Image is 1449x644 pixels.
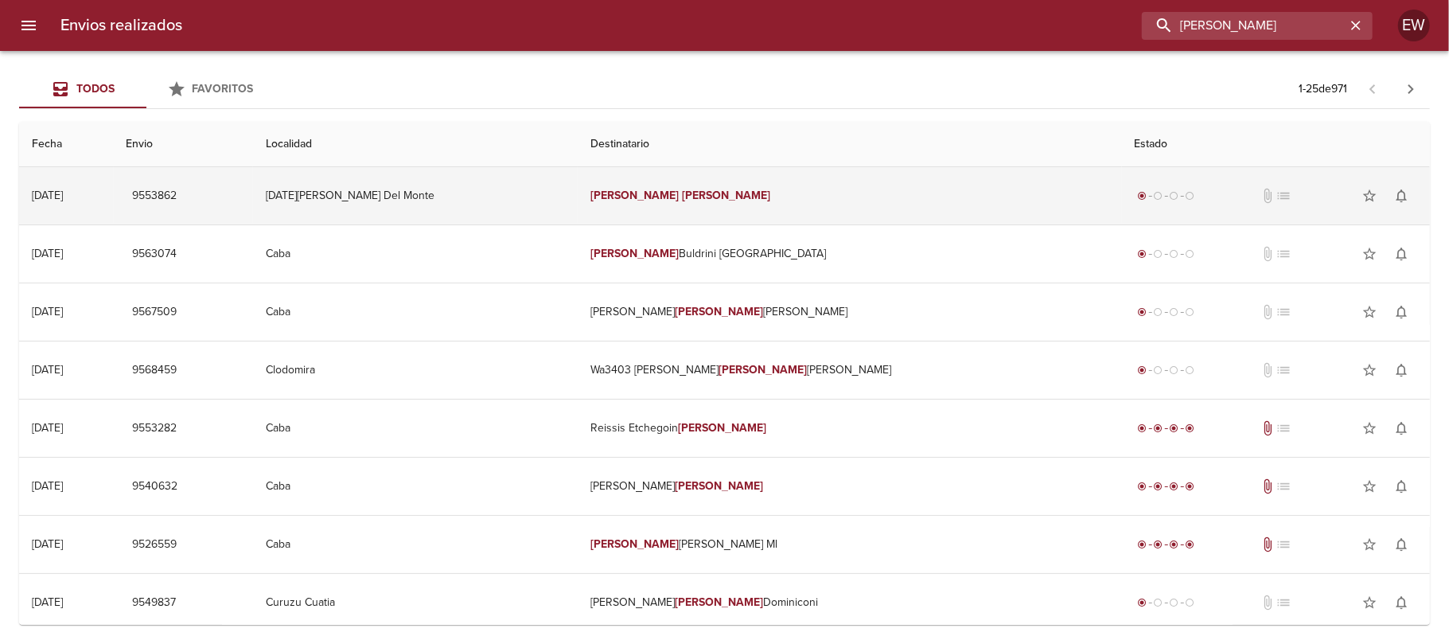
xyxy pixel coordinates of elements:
[1138,365,1147,375] span: radio_button_checked
[719,363,807,377] em: [PERSON_NAME]
[1361,420,1377,436] span: star_border
[1154,365,1163,375] span: radio_button_unchecked
[1393,362,1409,378] span: notifications_none
[193,82,254,96] span: Favoritos
[1186,540,1195,549] span: radio_button_checked
[1154,482,1163,491] span: radio_button_checked
[60,13,182,38] h6: Envios realizados
[1276,420,1291,436] span: No tiene pedido asociado
[1135,478,1198,494] div: Entregado
[1122,122,1430,167] th: Estado
[1170,307,1179,317] span: radio_button_unchecked
[578,574,1121,631] td: [PERSON_NAME] Dominiconi
[1135,188,1198,204] div: Generado
[253,283,578,341] td: Caba
[590,189,679,202] em: [PERSON_NAME]
[32,247,63,260] div: [DATE]
[127,298,184,327] button: 9567509
[1138,249,1147,259] span: radio_button_checked
[1260,420,1276,436] span: Tiene documentos adjuntos
[253,167,578,224] td: [DATE][PERSON_NAME] Del Monte
[675,479,763,493] em: [PERSON_NAME]
[127,588,183,618] button: 9549837
[1138,423,1147,433] span: radio_button_checked
[1170,482,1179,491] span: radio_button_checked
[578,225,1121,283] td: Buldrini [GEOGRAPHIC_DATA]
[1393,478,1409,494] span: notifications_none
[133,186,177,206] span: 9553862
[133,244,177,264] span: 9563074
[253,458,578,515] td: Caba
[1170,191,1179,201] span: radio_button_unchecked
[578,400,1121,457] td: Reissis Etchegoin
[133,477,178,497] span: 9540632
[1260,478,1276,494] span: Tiene documentos adjuntos
[1170,365,1179,375] span: radio_button_unchecked
[1276,188,1291,204] span: No tiene pedido asociado
[578,516,1121,573] td: [PERSON_NAME] Ml
[1276,595,1291,611] span: No tiene pedido asociado
[1393,246,1409,262] span: notifications_none
[1361,478,1377,494] span: star_border
[1361,595,1377,611] span: star_border
[1186,365,1195,375] span: radio_button_unchecked
[1260,595,1276,611] span: No tiene documentos adjuntos
[1260,246,1276,262] span: No tiene documentos adjuntos
[1138,598,1147,607] span: radio_button_checked
[1135,595,1198,611] div: Generado
[578,458,1121,515] td: [PERSON_NAME]
[1138,307,1147,317] span: radio_button_checked
[1138,482,1147,491] span: radio_button_checked
[32,189,63,202] div: [DATE]
[1361,537,1377,552] span: star_border
[114,122,253,167] th: Envio
[1385,587,1417,619] button: Activar notificaciones
[1385,412,1417,444] button: Activar notificaciones
[133,419,177,439] span: 9553282
[1260,304,1276,320] span: No tiene documentos adjuntos
[578,342,1121,399] td: Wa3403 [PERSON_NAME] [PERSON_NAME]
[1393,304,1409,320] span: notifications_none
[19,122,114,167] th: Fecha
[1135,246,1198,262] div: Generado
[1354,587,1385,619] button: Agregar a favoritos
[1154,191,1163,201] span: radio_button_unchecked
[253,225,578,283] td: Caba
[1392,70,1430,108] span: Pagina siguiente
[678,421,766,435] em: [PERSON_NAME]
[1142,12,1346,40] input: buscar
[578,283,1121,341] td: [PERSON_NAME] [PERSON_NAME]
[133,535,177,555] span: 9526559
[1260,362,1276,378] span: No tiene documentos adjuntos
[1354,412,1385,444] button: Agregar a favoritos
[1393,188,1409,204] span: notifications_none
[1154,598,1163,607] span: radio_button_unchecked
[10,6,48,45] button: menu
[1385,180,1417,212] button: Activar notificaciones
[1135,420,1198,436] div: Entregado
[1170,423,1179,433] span: radio_button_checked
[1361,362,1377,378] span: star_border
[590,247,679,260] em: [PERSON_NAME]
[1186,191,1195,201] span: radio_button_unchecked
[1354,529,1385,560] button: Agregar a favoritos
[1170,249,1179,259] span: radio_button_unchecked
[1354,354,1385,386] button: Agregar a favoritos
[1385,354,1417,386] button: Activar notificaciones
[1385,296,1417,328] button: Activar notificaciones
[1138,540,1147,549] span: radio_button_checked
[578,122,1121,167] th: Destinatario
[1398,10,1430,41] div: EW
[1186,307,1195,317] span: radio_button_unchecked
[1170,540,1179,549] span: radio_button_checked
[127,414,184,443] button: 9553282
[133,361,177,381] span: 9568459
[1393,537,1409,552] span: notifications_none
[1260,537,1276,552] span: Tiene documentos adjuntos
[1354,470,1385,502] button: Agregar a favoritos
[1138,191,1147,201] span: radio_button_checked
[1170,598,1179,607] span: radio_button_unchecked
[133,593,177,613] span: 9549837
[1299,81,1347,97] p: 1 - 25 de 971
[1276,246,1291,262] span: No tiene pedido asociado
